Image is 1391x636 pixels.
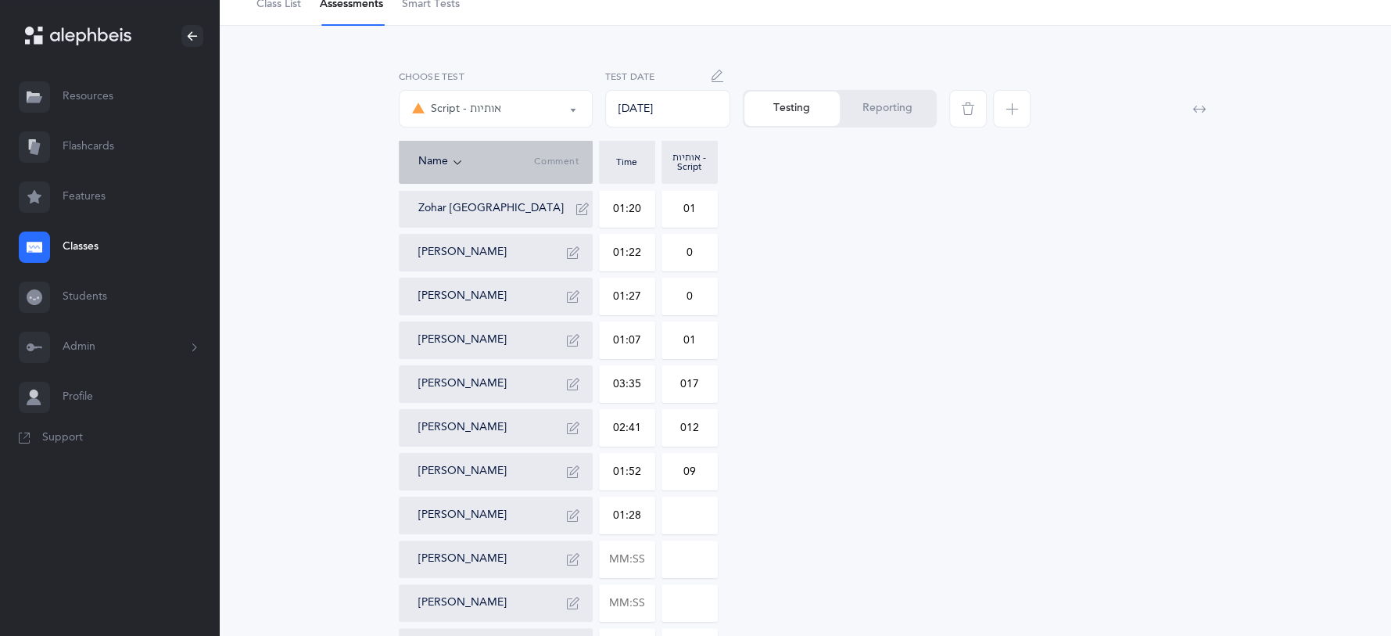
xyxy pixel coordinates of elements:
[600,541,654,577] input: MM:SS
[418,201,564,217] button: Zohar [GEOGRAPHIC_DATA]
[418,508,507,523] button: [PERSON_NAME]
[665,153,714,171] div: אותיות - Script
[534,156,579,168] span: Comment
[600,498,654,534] input: 00:00
[600,585,654,621] input: MM:SS
[840,92,935,126] button: Reporting
[399,70,593,84] label: Choose test
[600,410,654,446] input: MM:SS
[603,157,651,167] div: Time
[600,191,654,227] input: MM:SS
[600,322,654,358] input: MM:SS
[600,235,654,271] input: MM:SS
[418,289,507,304] button: [PERSON_NAME]
[418,332,507,348] button: [PERSON_NAME]
[418,464,507,480] button: [PERSON_NAME]
[418,552,507,567] button: [PERSON_NAME]
[399,90,593,128] button: Script - אותיות
[600,454,654,490] input: MM:SS
[412,99,501,118] div: Script - אותיות
[600,366,654,402] input: MM:SS
[418,153,535,171] div: Name
[418,420,507,436] button: [PERSON_NAME]
[600,278,654,314] input: MM:SS
[418,245,507,261] button: [PERSON_NAME]
[418,595,507,611] button: [PERSON_NAME]
[605,70,730,84] label: Test Date
[418,376,507,392] button: [PERSON_NAME]
[605,90,730,128] div: [DATE]
[42,430,83,446] span: Support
